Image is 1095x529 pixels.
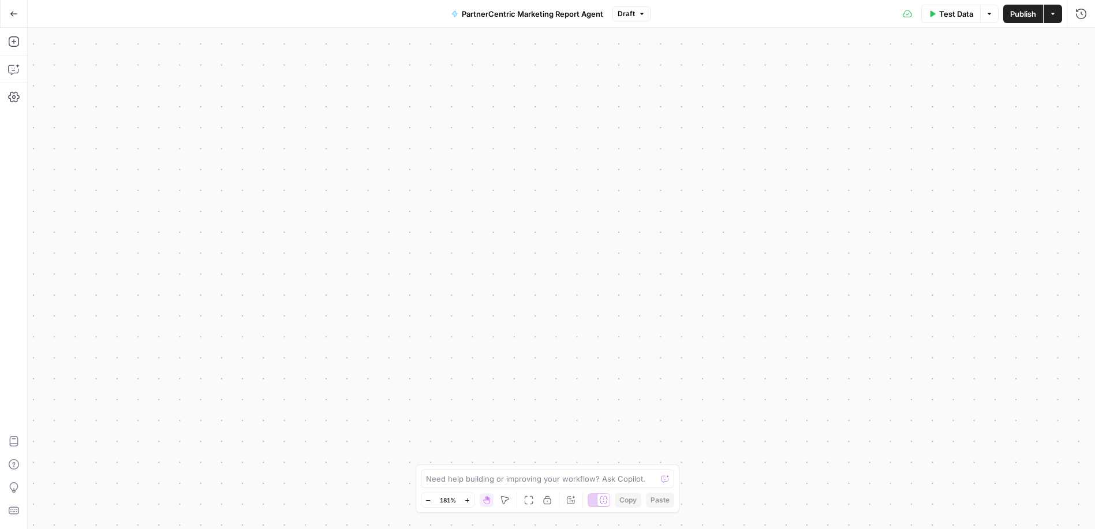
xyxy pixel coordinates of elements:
[444,5,610,23] button: PartnerCentric Marketing Report Agent
[615,493,641,508] button: Copy
[440,496,456,505] span: 181%
[939,8,973,20] span: Test Data
[618,9,635,19] span: Draft
[462,8,603,20] span: PartnerCentric Marketing Report Agent
[1003,5,1043,23] button: Publish
[1010,8,1036,20] span: Publish
[612,6,651,21] button: Draft
[646,493,674,508] button: Paste
[651,495,670,505] span: Paste
[619,495,637,505] span: Copy
[921,5,980,23] button: Test Data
